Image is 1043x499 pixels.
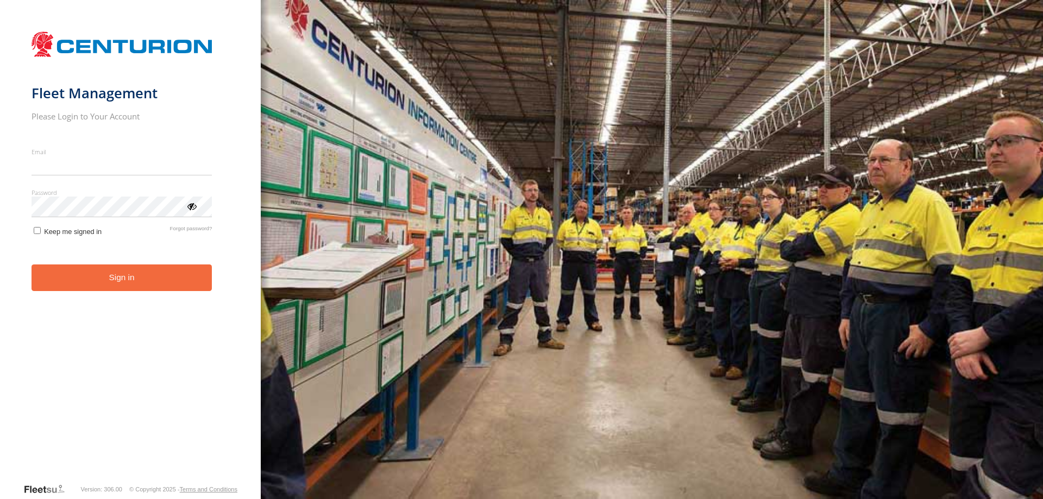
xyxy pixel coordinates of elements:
img: Centurion Transport [32,30,212,58]
div: ViewPassword [186,200,197,211]
h1: Fleet Management [32,84,212,102]
div: © Copyright 2025 - [129,486,237,492]
a: Visit our Website [23,484,73,495]
input: Keep me signed in [34,227,41,234]
a: Forgot password? [170,225,212,236]
button: Sign in [32,264,212,291]
h2: Please Login to Your Account [32,111,212,122]
form: main [32,26,230,483]
div: Version: 306.00 [81,486,122,492]
a: Terms and Conditions [180,486,237,492]
label: Email [32,148,212,156]
label: Password [32,188,212,197]
span: Keep me signed in [44,228,102,236]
